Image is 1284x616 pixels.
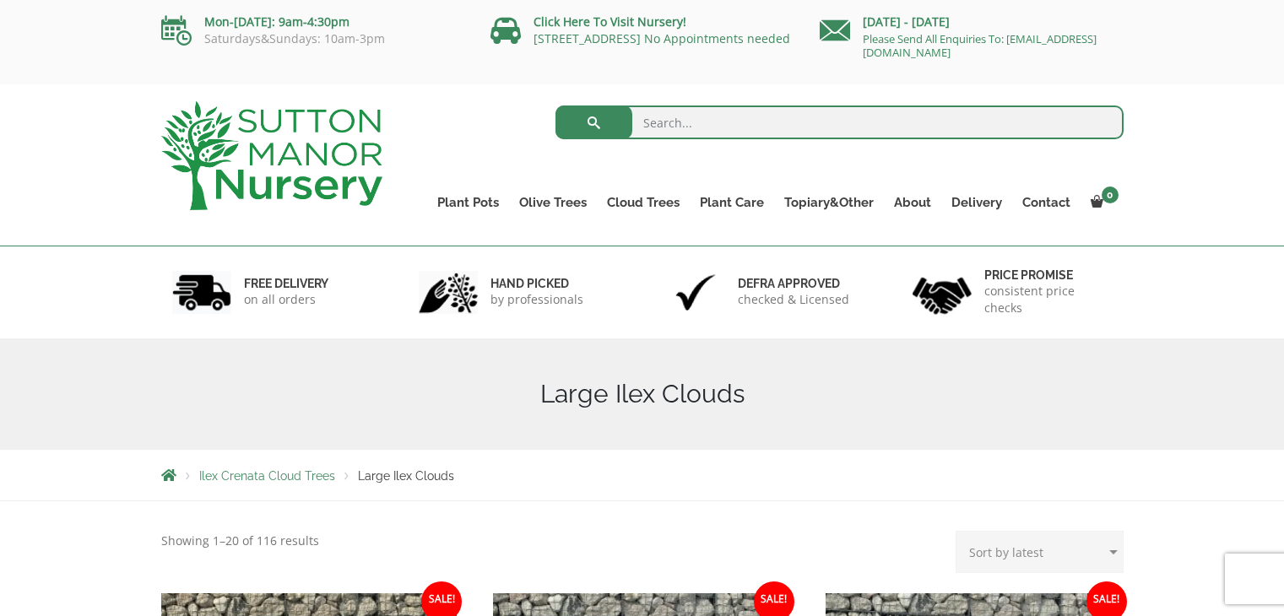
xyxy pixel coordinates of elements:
[161,12,465,32] p: Mon-[DATE]: 9am-4:30pm
[490,276,583,291] h6: hand picked
[161,379,1124,409] h1: Large Ilex Clouds
[941,191,1012,214] a: Delivery
[984,283,1113,316] p: consistent price checks
[884,191,941,214] a: About
[161,101,382,210] img: logo
[419,271,478,314] img: 2.jpg
[161,468,1124,482] nav: Breadcrumbs
[161,531,319,551] p: Showing 1–20 of 116 results
[244,291,328,308] p: on all orders
[534,14,686,30] a: Click Here To Visit Nursery!
[956,531,1124,573] select: Shop order
[509,191,597,214] a: Olive Trees
[161,32,465,46] p: Saturdays&Sundays: 10am-3pm
[738,291,849,308] p: checked & Licensed
[1081,191,1124,214] a: 0
[427,191,509,214] a: Plant Pots
[555,105,1124,139] input: Search...
[738,276,849,291] h6: Defra approved
[199,469,335,483] a: Ilex Crenata Cloud Trees
[863,31,1097,60] a: Please Send All Enquiries To: [EMAIL_ADDRESS][DOMAIN_NAME]
[172,271,231,314] img: 1.jpg
[534,30,790,46] a: [STREET_ADDRESS] No Appointments needed
[690,191,774,214] a: Plant Care
[984,267,1113,283] h6: Price promise
[358,469,454,483] span: Large Ilex Clouds
[913,267,972,318] img: 4.jpg
[774,191,884,214] a: Topiary&Other
[490,291,583,308] p: by professionals
[1012,191,1081,214] a: Contact
[1102,186,1119,203] span: 0
[666,271,725,314] img: 3.jpg
[597,191,690,214] a: Cloud Trees
[244,276,328,291] h6: FREE DELIVERY
[820,12,1124,32] p: [DATE] - [DATE]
